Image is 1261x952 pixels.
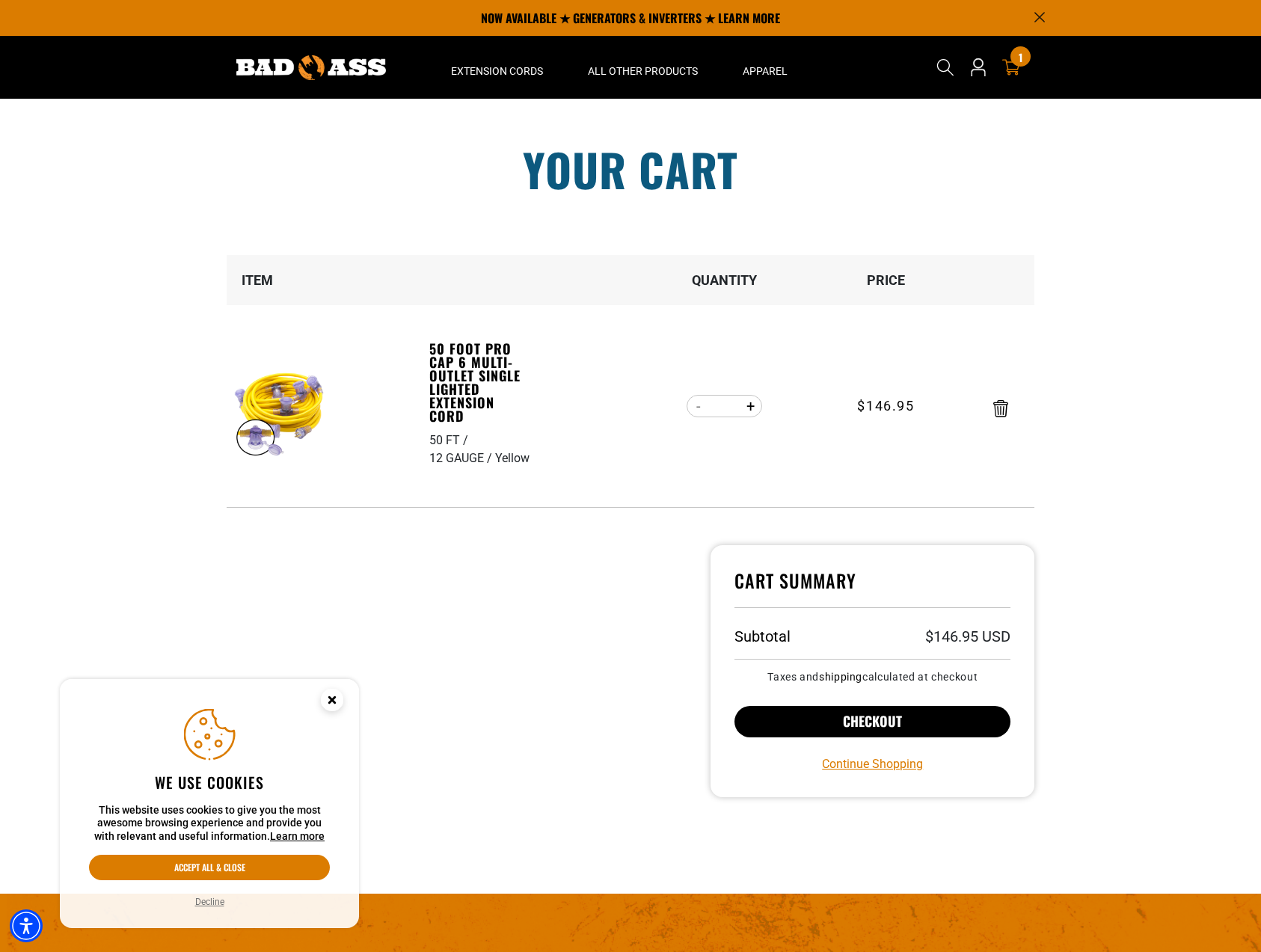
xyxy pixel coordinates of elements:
[644,255,806,305] th: Quantity
[236,55,386,80] img: Bad Ass Extension Cords
[925,629,1010,644] p: $146.95 USD
[1019,52,1022,63] span: 1
[451,64,543,78] span: Extension Cords
[822,755,923,773] a: Continue Shopping
[215,147,1046,191] h1: Your cart
[734,569,1010,608] h4: Cart Summary
[966,36,990,99] a: Open this option
[495,449,530,467] div: Yellow
[819,671,862,683] a: shipping
[720,36,810,99] summary: Apparel
[60,679,359,929] aside: Cookie Consent
[233,365,327,459] img: yellow
[227,255,429,305] th: Item
[806,255,967,305] th: Price
[588,64,698,78] span: All Other Products
[933,55,957,79] summary: Search
[743,64,788,78] span: Apparel
[10,909,43,942] div: Accessibility Menu
[429,432,471,449] div: 50 FT
[429,36,565,99] summary: Extension Cords
[734,672,1010,682] small: Taxes and calculated at checkout
[305,679,359,725] button: Close this option
[993,403,1008,414] a: Remove 50 Foot Pro Cap 6 Multi-Outlet Single Lighted Extension Cord - 50 FT / 12 GAUGE / Yellow
[89,855,330,880] button: Accept all & close
[710,393,739,419] input: Quantity for 50 Foot Pro Cap 6 Multi-Outlet Single Lighted Extension Cord
[734,629,791,644] h3: Subtotal
[191,894,229,909] button: Decline
[429,449,495,467] div: 12 GAUGE
[89,773,330,792] h2: We use cookies
[857,396,914,416] span: $146.95
[565,36,720,99] summary: All Other Products
[270,830,325,842] a: This website uses cookies to give you the most awesome browsing experience and provide you with r...
[429,342,533,423] a: 50 Foot Pro Cap 6 Multi-Outlet Single Lighted Extension Cord
[89,804,330,844] p: This website uses cookies to give you the most awesome browsing experience and provide you with r...
[734,706,1010,737] button: Checkout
